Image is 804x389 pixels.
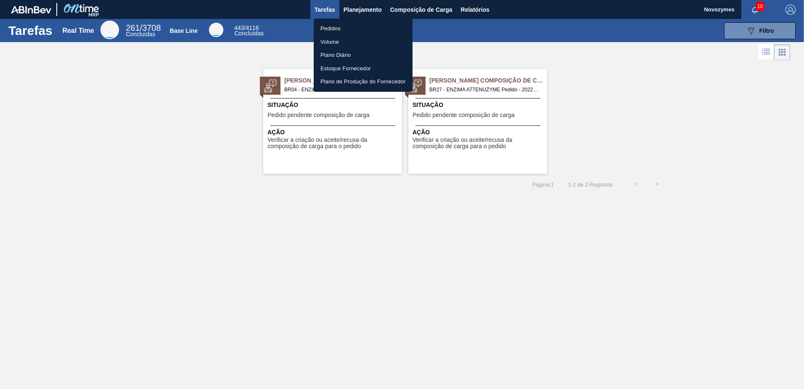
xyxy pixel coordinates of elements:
[314,22,413,35] a: Pedidos
[314,75,413,88] a: Plano de Produção do Fornecedor
[314,35,413,49] a: Volume
[314,48,413,62] a: Plano Diário
[314,62,413,75] a: Estoque Fornecedor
